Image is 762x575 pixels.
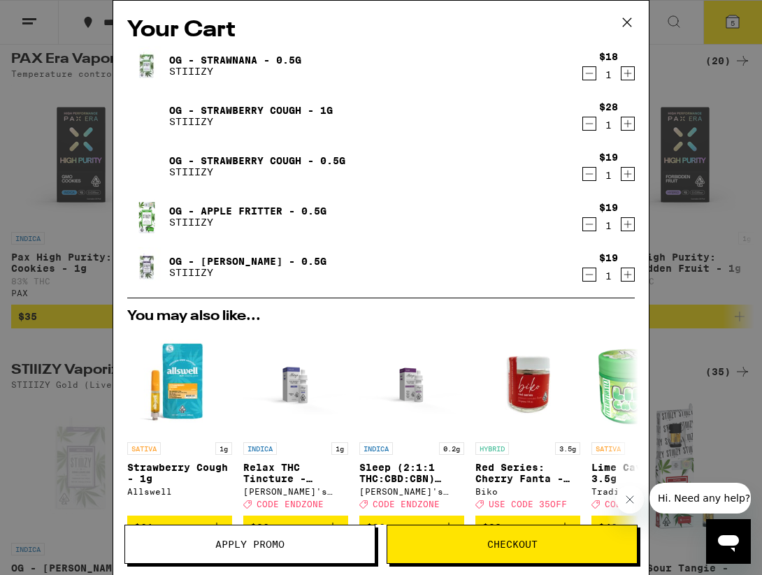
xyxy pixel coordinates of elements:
p: STIIIZY [169,217,326,228]
span: $32 [366,522,385,533]
img: Biko - Red Series: Cherry Fanta - 3.5g [475,330,580,435]
span: CODE ENDZONE [257,500,324,509]
span: $30 [482,522,501,533]
div: $18 [599,51,618,62]
button: Increment [621,268,635,282]
button: Add to bag [127,516,232,539]
iframe: Button to launch messaging window [706,519,751,564]
p: INDICA [243,442,277,455]
button: Increment [621,167,635,181]
a: OG - Strawnana - 0.5g [169,54,301,66]
img: OG - Strawberry Cough - 0.5g [127,147,166,186]
div: $19 [599,152,618,163]
div: $28 [599,101,618,112]
span: CODE ENDZONE [373,500,440,509]
span: Apply Promo [215,539,285,549]
div: Traditional [591,487,696,496]
button: Add to bag [475,516,580,539]
p: Red Series: Cherry Fanta - 3.5g [475,462,580,484]
a: OG - Strawberry Cough - 1g [169,105,333,116]
p: Lime Caviar - 3.5g [591,462,696,484]
div: 1 [599,220,618,231]
a: Open page for Sleep (2:1:1 THC:CBD:CBN) Tincture - 200mg from Mary's Medicinals [359,330,464,516]
button: Add to bag [359,516,464,539]
button: Decrement [582,66,596,80]
a: Open page for Lime Caviar - 3.5g from Traditional [591,330,696,516]
a: Open page for Relax THC Tincture - 1000mg from Mary's Medicinals [243,330,348,516]
span: $21 [134,522,153,533]
p: 3.5g [555,442,580,455]
iframe: Close message [616,486,644,514]
button: Add to bag [591,516,696,539]
div: Biko [475,487,580,496]
p: Sleep (2:1:1 THC:CBD:CBN) Tincture - 200mg [359,462,464,484]
div: 1 [599,119,618,131]
p: HYBRID [475,442,509,455]
div: 1 [599,170,618,181]
a: OG - Apple Fritter - 0.5g [169,205,326,217]
button: Increment [621,217,635,231]
iframe: Message from company [649,483,751,514]
div: [PERSON_NAME]'s Medicinals [243,487,348,496]
img: Mary's Medicinals - Sleep (2:1:1 THC:CBD:CBN) Tincture - 200mg [359,330,464,435]
p: 1g [215,442,232,455]
p: SATIVA [591,442,625,455]
img: Allswell - Strawberry Cough - 1g [127,330,232,435]
img: Traditional - Lime Caviar - 3.5g [591,330,696,435]
span: $32 [250,522,269,533]
a: OG - [PERSON_NAME] - 0.5g [169,256,326,267]
h2: Your Cart [127,15,635,46]
p: 0.2g [439,442,464,455]
span: USE CODE 35OFF [489,500,567,509]
button: Decrement [582,167,596,181]
div: [PERSON_NAME]'s Medicinals [359,487,464,496]
a: Open page for Strawberry Cough - 1g from Allswell [127,330,232,516]
img: Mary's Medicinals - Relax THC Tincture - 1000mg [243,330,348,435]
p: 1g [331,442,348,455]
button: Checkout [387,525,638,564]
p: STIIIZY [169,116,333,127]
div: Allswell [127,487,232,496]
button: Increment [621,117,635,131]
img: OG - Strawnana - 0.5g [127,46,166,85]
button: Decrement [582,217,596,231]
a: Open page for Red Series: Cherry Fanta - 3.5g from Biko [475,330,580,516]
button: Increment [621,66,635,80]
p: INDICA [359,442,393,455]
a: OG - Strawberry Cough - 0.5g [169,155,345,166]
button: Add to bag [243,516,348,539]
button: Decrement [582,268,596,282]
p: STIIIZY [169,267,326,278]
div: 1 [599,270,618,282]
span: $42 [598,522,617,533]
img: OG - King Louis XIII - 0.5g [127,247,166,286]
h2: You may also like... [127,310,635,323]
img: OG - Strawberry Cough - 1g [127,96,166,136]
div: $19 [599,252,618,263]
span: CODE ENDZONE [605,500,672,509]
p: Strawberry Cough - 1g [127,462,232,484]
img: OG - Apple Fritter - 0.5g [127,197,166,236]
span: Checkout [487,539,538,549]
div: 1 [599,69,618,80]
p: STIIIZY [169,66,301,77]
button: Apply Promo [124,525,375,564]
button: Decrement [582,117,596,131]
p: STIIIZY [169,166,345,177]
div: $19 [599,202,618,213]
p: Relax THC Tincture - 1000mg [243,462,348,484]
